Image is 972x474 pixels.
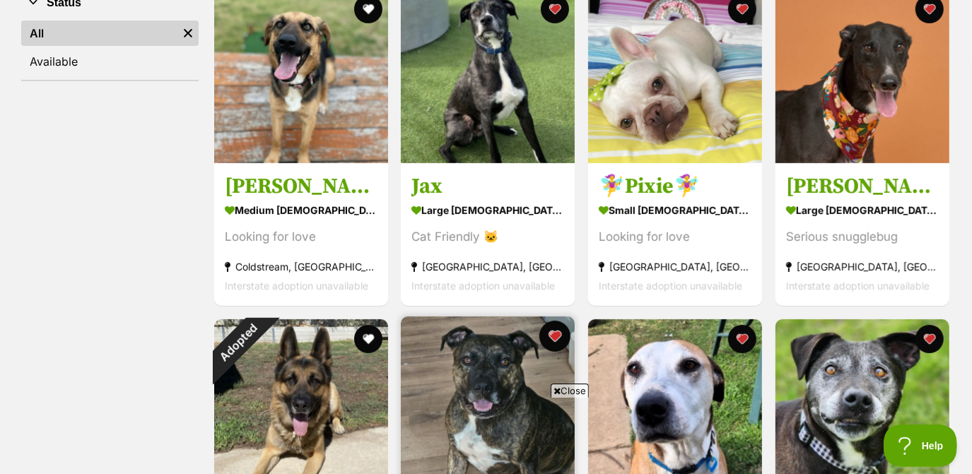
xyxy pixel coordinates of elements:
[411,200,564,220] div: large [DEMOGRAPHIC_DATA] Dog
[728,325,756,353] button: favourite
[599,280,742,292] span: Interstate adoption unavailable
[411,257,564,276] div: [GEOGRAPHIC_DATA], [GEOGRAPHIC_DATA]
[786,200,939,220] div: large [DEMOGRAPHIC_DATA] Dog
[588,162,762,306] a: 🧚‍♀️Pixie🧚‍♀️ small [DEMOGRAPHIC_DATA] Dog Looking for love [GEOGRAPHIC_DATA], [GEOGRAPHIC_DATA] ...
[225,200,377,220] div: medium [DEMOGRAPHIC_DATA] Dog
[775,162,949,306] a: [PERSON_NAME] large [DEMOGRAPHIC_DATA] Dog Serious snugglebug [GEOGRAPHIC_DATA], [GEOGRAPHIC_DATA...
[915,325,944,353] button: favourite
[551,384,589,398] span: Close
[225,173,377,200] h3: [PERSON_NAME]
[599,227,751,247] div: Looking for love
[353,325,382,353] button: favourite
[225,280,368,292] span: Interstate adoption unavailable
[21,18,199,80] div: Status
[196,301,280,385] div: Adopted
[786,257,939,276] div: [GEOGRAPHIC_DATA], [GEOGRAPHIC_DATA]
[539,321,570,352] button: favourite
[599,200,751,220] div: small [DEMOGRAPHIC_DATA] Dog
[411,227,564,247] div: Cat Friendly 🐱
[177,20,199,46] a: Remove filter
[21,20,177,46] a: All
[21,49,199,74] a: Available
[229,403,744,467] iframe: Advertisement
[411,280,555,292] span: Interstate adoption unavailable
[225,227,377,247] div: Looking for love
[401,162,575,306] a: Jax large [DEMOGRAPHIC_DATA] Dog Cat Friendly 🐱 [GEOGRAPHIC_DATA], [GEOGRAPHIC_DATA] Interstate a...
[786,227,939,247] div: Serious snugglebug
[225,257,377,276] div: Coldstream, [GEOGRAPHIC_DATA]
[214,162,388,306] a: [PERSON_NAME] medium [DEMOGRAPHIC_DATA] Dog Looking for love Coldstream, [GEOGRAPHIC_DATA] Inters...
[786,280,930,292] span: Interstate adoption unavailable
[599,173,751,200] h3: 🧚‍♀️Pixie🧚‍♀️
[411,173,564,200] h3: Jax
[884,425,958,467] iframe: Help Scout Beacon - Open
[599,257,751,276] div: [GEOGRAPHIC_DATA], [GEOGRAPHIC_DATA]
[786,173,939,200] h3: [PERSON_NAME]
